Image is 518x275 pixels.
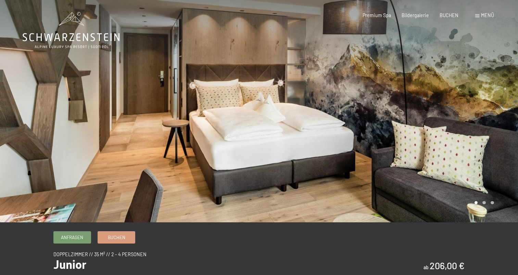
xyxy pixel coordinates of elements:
[424,264,429,270] span: ab
[430,260,465,271] b: 206,00 €
[402,12,429,18] a: Bildergalerie
[481,12,494,18] span: Menü
[61,234,83,240] span: Anfragen
[98,232,135,243] a: Buchen
[53,258,86,272] span: Junior
[440,12,458,18] a: BUCHEN
[54,232,91,243] a: Anfragen
[363,12,391,18] a: Premium Spa
[108,234,125,240] span: Buchen
[53,251,147,257] span: Doppelzimmer // 35 m² // 2 - 4 Personen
